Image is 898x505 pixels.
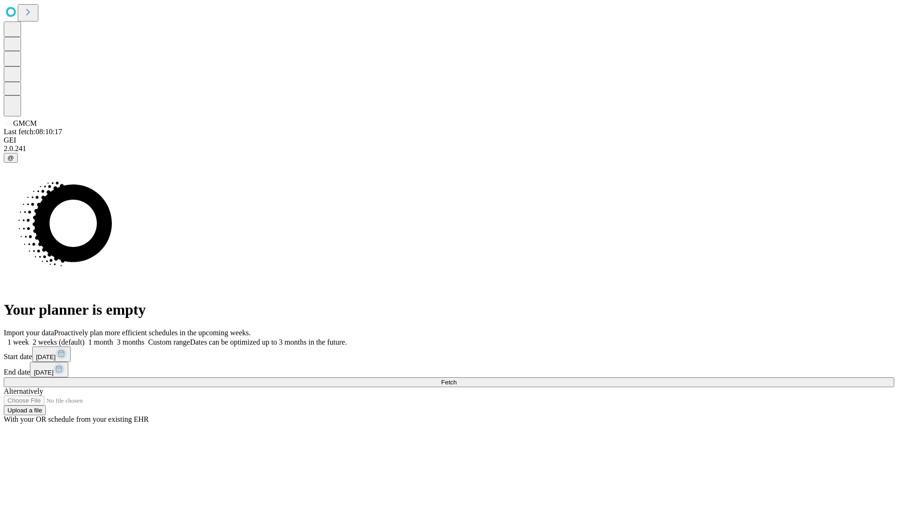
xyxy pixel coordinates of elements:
[4,387,43,395] span: Alternatively
[4,144,894,153] div: 2.0.241
[4,362,894,377] div: End date
[117,338,145,346] span: 3 months
[34,369,53,376] span: [DATE]
[441,379,456,386] span: Fetch
[4,301,894,318] h1: Your planner is empty
[4,405,46,415] button: Upload a file
[33,338,85,346] span: 2 weeks (default)
[54,329,251,337] span: Proactively plan more efficient schedules in the upcoming weeks.
[4,415,149,423] span: With your OR schedule from your existing EHR
[190,338,347,346] span: Dates can be optimized up to 3 months in the future.
[32,346,71,362] button: [DATE]
[4,329,54,337] span: Import your data
[7,338,29,346] span: 1 week
[4,153,18,163] button: @
[4,128,62,136] span: Last fetch: 08:10:17
[4,377,894,387] button: Fetch
[13,119,37,127] span: GMCM
[4,346,894,362] div: Start date
[4,136,894,144] div: GEI
[30,362,68,377] button: [DATE]
[148,338,190,346] span: Custom range
[7,154,14,161] span: @
[36,353,56,361] span: [DATE]
[88,338,113,346] span: 1 month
